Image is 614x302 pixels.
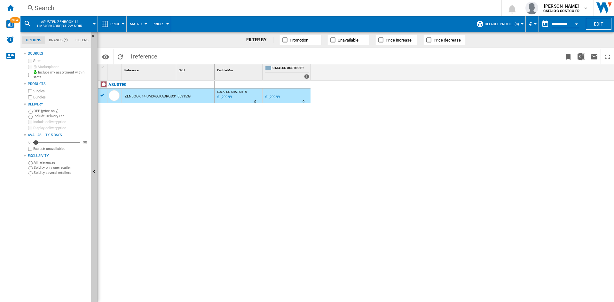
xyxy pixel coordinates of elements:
[28,110,33,114] input: OFF (price only)
[33,120,89,124] label: Include delivery price
[6,36,14,43] img: alerts-logo.svg
[33,65,89,69] label: Marketplaces
[246,37,273,43] div: FILTER BY
[24,16,94,32] div: ASUSTEK ZENBOOK 14 UM3406KADRQD312W NOIR
[34,114,89,119] label: Include Delivery Fee
[28,120,32,124] input: Include delivery price
[33,70,89,80] label: Include my assortment within stats
[562,49,575,64] button: Bookmark this report
[272,66,309,71] span: CATALOG COSTCO FR
[179,68,185,72] span: SKU
[110,16,123,32] button: Price
[28,59,32,63] input: Sites
[338,38,358,43] span: Unavailable
[33,139,80,146] md-slider: Availability
[110,22,120,26] span: Price
[304,74,309,79] div: 1 offers sold by CATALOG COSTCO FR
[386,38,412,43] span: Price increase
[28,81,89,87] div: Products
[153,22,164,26] span: Prices
[254,99,256,105] div: Delivery Time : 0 day
[125,89,191,104] div: ZENBOOK 14 UM3406KADRQD312W NOIR
[28,95,32,99] input: Bundles
[91,32,99,43] button: Hide
[216,64,262,74] div: Profile Min Sort None
[216,94,232,100] div: Last updated : Monday, 13 October 2025 12:13
[264,94,280,100] div: €1,299.99
[543,3,579,9] span: [PERSON_NAME]
[109,64,122,74] div: Sort None
[529,21,532,27] span: €
[434,38,461,43] span: Price decrease
[328,35,369,45] button: Unavailable
[108,81,126,89] div: Click to filter on that brand
[28,89,32,93] input: Singles
[28,147,32,151] input: Display delivery price
[177,64,214,74] div: SKU Sort None
[6,20,14,28] img: wise-card.svg
[280,35,321,45] button: Promotion
[485,16,522,32] button: Default profile (8)
[34,160,89,165] label: All references
[34,109,89,113] label: OFF (price only)
[101,16,123,32] div: Price
[33,95,89,100] label: Bundles
[153,16,168,32] button: Prices
[571,17,582,29] button: Open calendar
[114,49,127,64] button: Reload
[45,36,72,44] md-tab-item: Brands (*)
[290,38,308,43] span: Promotion
[525,2,538,14] img: profile.jpg
[124,68,138,72] span: Reference
[539,18,552,30] button: md-calendar
[303,99,304,105] div: Delivery Time : 0 day
[264,64,311,80] div: CATALOG COSTCO FR 1 offers sold by CATALOG COSTCO FR
[33,89,89,94] label: Singles
[34,20,85,28] span: ASUSTEK ZENBOOK 14 UM3406KADRQD312W NOIR
[33,70,37,74] img: mysite-bg-18x18.png
[28,102,89,107] div: Delivery
[476,16,522,32] div: Default profile (8)
[34,16,92,32] button: ASUSTEK ZENBOOK 14 UM3406KADRQD312W NOIR
[217,68,233,72] span: Profile Min
[485,22,519,26] span: Default profile (8)
[99,51,112,62] button: Options
[82,140,89,145] div: 90
[28,133,89,138] div: Availability 5 Days
[133,53,157,60] span: reference
[33,126,89,130] label: Display delivery price
[265,95,280,99] div: €1,299.99
[34,170,89,175] label: Sold by several retailers
[123,64,176,74] div: Sort None
[217,90,247,94] span: CATALOG COSTCO FR
[578,53,585,60] img: excel-24x24.png
[424,35,465,45] button: Price decrease
[130,16,146,32] button: Matrix
[216,64,262,74] div: Sort None
[28,171,33,175] input: Sold by several retailers
[28,166,33,170] input: Sold by only one retailer
[123,64,176,74] div: Reference Sort None
[529,16,535,32] button: €
[588,49,601,64] button: Send this report by email
[35,4,485,12] div: Search
[28,65,32,69] input: Marketplaces
[601,49,614,64] button: Maximize
[176,89,214,103] div: 8591539
[575,49,588,64] button: Download in Excel
[10,17,20,23] span: NEW
[526,16,539,32] md-menu: Currency
[177,64,214,74] div: Sort None
[586,18,611,30] button: Edit
[22,36,45,44] md-tab-item: Options
[543,9,579,13] b: CATALOG COSTCO FR
[33,146,89,151] label: Exclude unavailables
[33,58,89,63] label: Sites
[376,35,417,45] button: Price increase
[28,115,33,119] input: Include Delivery Fee
[28,153,89,159] div: Exclusivity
